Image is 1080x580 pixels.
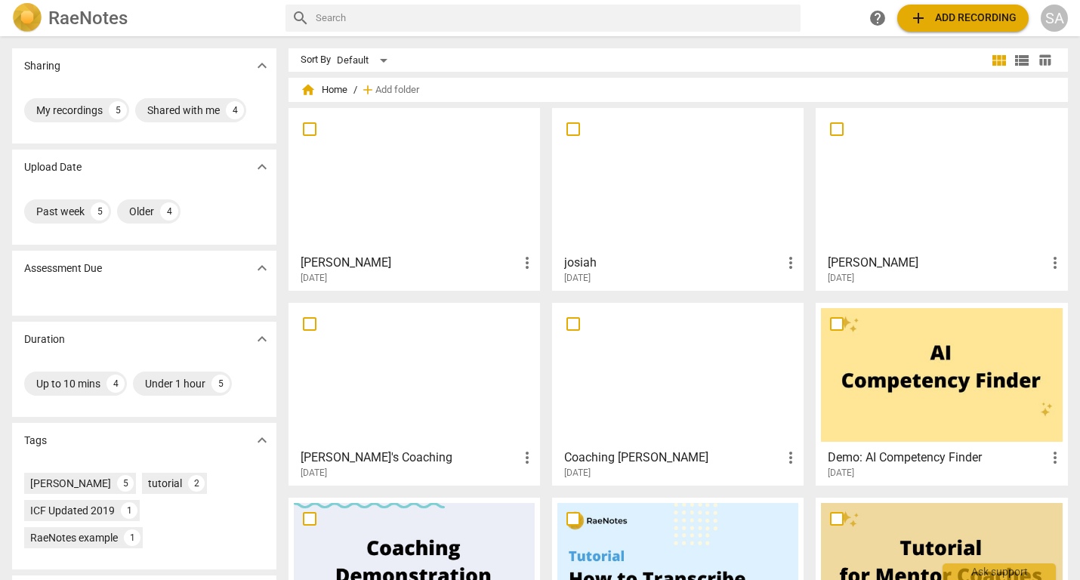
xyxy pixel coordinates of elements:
[36,103,103,118] div: My recordings
[821,113,1062,284] a: [PERSON_NAME][DATE]
[117,475,134,492] div: 5
[1041,5,1068,32] button: SA
[36,376,100,391] div: Up to 10 mins
[821,308,1062,479] a: Demo: AI Competency Finder[DATE]
[337,48,393,72] div: Default
[943,563,1056,580] div: Ask support
[294,308,535,479] a: [PERSON_NAME]'s Coaching[DATE]
[188,475,205,492] div: 2
[897,5,1029,32] button: Upload
[990,51,1008,69] span: view_module
[24,159,82,175] p: Upload Date
[557,308,798,479] a: Coaching [PERSON_NAME][DATE]
[226,101,244,119] div: 4
[301,254,518,272] h3: camille
[828,254,1045,272] h3: Ricky S.
[30,476,111,491] div: [PERSON_NAME]
[106,375,125,393] div: 4
[253,431,271,449] span: expand_more
[518,254,536,272] span: more_vert
[24,58,60,74] p: Sharing
[253,158,271,176] span: expand_more
[360,82,375,97] span: add
[147,103,220,118] div: Shared with me
[828,272,854,285] span: [DATE]
[828,467,854,480] span: [DATE]
[782,449,800,467] span: more_vert
[1011,49,1033,72] button: List view
[301,449,518,467] h3: Rian's Coaching
[301,54,331,66] div: Sort By
[24,332,65,347] p: Duration
[36,204,85,219] div: Past week
[828,449,1045,467] h3: Demo: AI Competency Finder
[160,202,178,221] div: 4
[251,257,273,279] button: Show more
[48,8,128,29] h2: RaeNotes
[253,330,271,348] span: expand_more
[564,467,591,480] span: [DATE]
[121,502,137,519] div: 1
[864,5,891,32] a: Help
[1046,254,1064,272] span: more_vert
[124,529,140,546] div: 1
[1046,449,1064,467] span: more_vert
[294,113,535,284] a: [PERSON_NAME][DATE]
[30,503,115,518] div: ICF Updated 2019
[30,530,118,545] div: RaeNotes example
[148,476,182,491] div: tutorial
[353,85,357,96] span: /
[301,82,347,97] span: Home
[145,376,205,391] div: Under 1 hour
[557,113,798,284] a: josiah[DATE]
[316,6,795,30] input: Search
[869,9,887,27] span: help
[253,259,271,277] span: expand_more
[301,467,327,480] span: [DATE]
[564,272,591,285] span: [DATE]
[988,49,1011,72] button: Tile view
[211,375,230,393] div: 5
[109,101,127,119] div: 5
[564,254,782,272] h3: josiah
[1033,49,1056,72] button: Table view
[251,328,273,350] button: Show more
[24,261,102,276] p: Assessment Due
[24,433,47,449] p: Tags
[251,54,273,77] button: Show more
[251,429,273,452] button: Show more
[1013,51,1031,69] span: view_list
[909,9,1017,27] span: Add recording
[1038,53,1052,67] span: table_chart
[518,449,536,467] span: more_vert
[251,156,273,178] button: Show more
[782,254,800,272] span: more_vert
[12,3,273,33] a: LogoRaeNotes
[301,82,316,97] span: home
[91,202,109,221] div: 5
[375,85,419,96] span: Add folder
[301,272,327,285] span: [DATE]
[909,9,927,27] span: add
[253,57,271,75] span: expand_more
[292,9,310,27] span: search
[564,449,782,467] h3: Coaching Michelle
[12,3,42,33] img: Logo
[129,204,154,219] div: Older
